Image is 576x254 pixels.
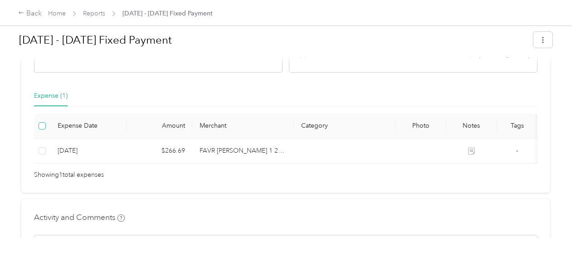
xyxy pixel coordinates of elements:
span: Showing 1 total expenses [34,170,104,180]
h1: Oct 1 - 31, 2025 Fixed Payment [19,29,527,51]
span: [DATE] - [DATE] Fixed Payment [122,9,213,18]
span: - [516,147,518,154]
div: Back [18,8,42,19]
th: Tags [497,114,537,139]
td: FAVR Bev 1 2024 FAVR program [192,139,294,164]
th: Category [294,114,395,139]
a: Reports [83,10,105,17]
a: Home [48,10,66,17]
th: Notes [446,114,497,139]
td: 10-1-2025 [50,139,127,164]
div: Tags [504,122,530,129]
td: - [497,139,537,164]
th: Photo [395,114,446,139]
th: Merchant [192,114,294,139]
th: Amount [127,114,192,139]
h4: Activity and Comments [34,212,125,223]
th: Expense Date [50,114,127,139]
iframe: Everlance-gr Chat Button Frame [525,203,576,254]
td: $266.69 [127,139,192,164]
div: Expense (1) [34,91,68,101]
